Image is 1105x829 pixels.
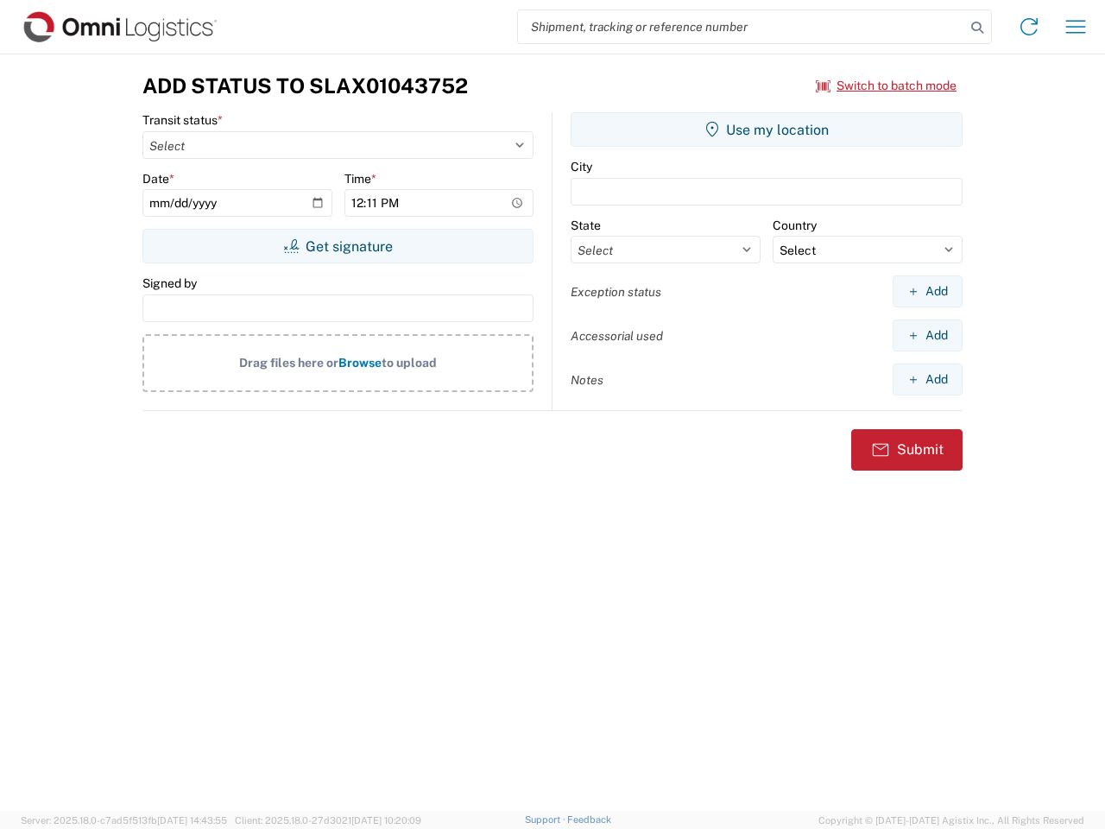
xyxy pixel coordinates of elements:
[818,813,1084,828] span: Copyright © [DATE]-[DATE] Agistix Inc., All Rights Reserved
[142,229,534,263] button: Get signature
[893,320,963,351] button: Add
[142,112,223,128] label: Transit status
[344,171,376,187] label: Time
[382,356,437,370] span: to upload
[21,815,227,826] span: Server: 2025.18.0-c7ad5f513fb
[773,218,817,233] label: Country
[571,328,663,344] label: Accessorial used
[142,171,174,187] label: Date
[893,364,963,396] button: Add
[851,429,963,471] button: Submit
[893,275,963,307] button: Add
[235,815,421,826] span: Client: 2025.18.0-27d3021
[571,112,963,147] button: Use my location
[351,815,421,826] span: [DATE] 10:20:09
[142,73,468,98] h3: Add Status to SLAX01043752
[525,814,568,825] a: Support
[157,815,227,826] span: [DATE] 14:43:55
[567,814,611,825] a: Feedback
[338,356,382,370] span: Browse
[239,356,338,370] span: Drag files here or
[518,10,965,43] input: Shipment, tracking or reference number
[142,275,197,291] label: Signed by
[571,159,592,174] label: City
[571,284,661,300] label: Exception status
[571,372,603,388] label: Notes
[571,218,601,233] label: State
[816,72,957,100] button: Switch to batch mode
